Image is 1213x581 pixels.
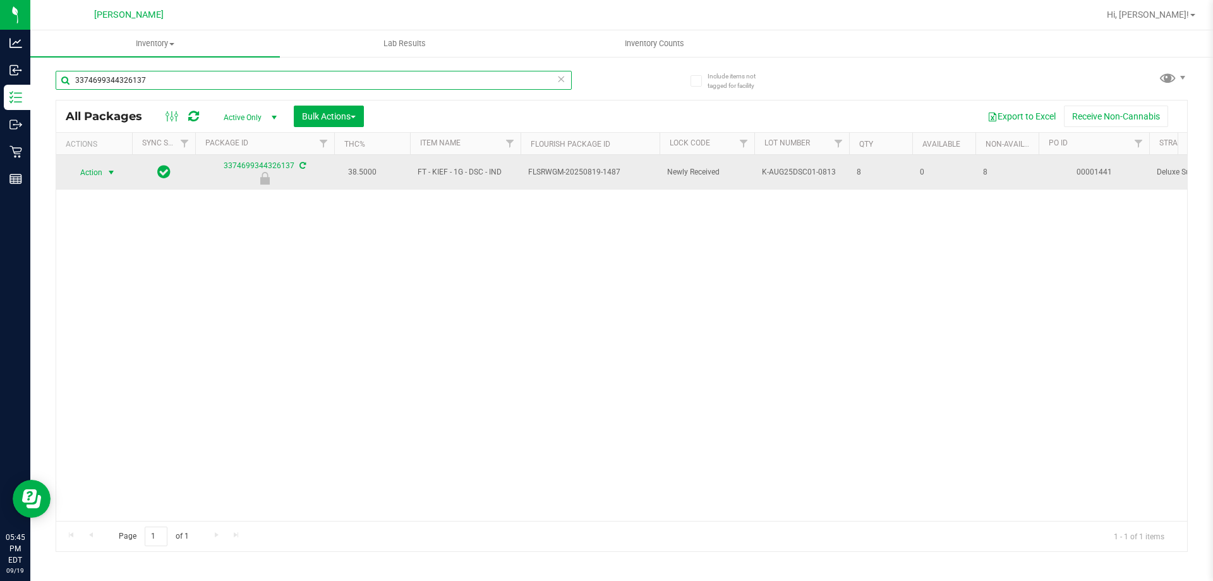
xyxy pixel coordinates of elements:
input: Search Package ID, Item Name, SKU, Lot or Part Number... [56,71,572,90]
a: 3374699344326137 [224,161,294,170]
button: Receive Non-Cannabis [1064,106,1168,127]
inline-svg: Retail [9,145,22,158]
span: Bulk Actions [302,111,356,121]
a: Non-Available [986,140,1042,149]
div: Newly Received [193,172,336,185]
div: Actions [66,140,127,149]
a: Lot Number [764,138,810,147]
a: Package ID [205,138,248,147]
span: FLSRWGM-20250819-1487 [528,166,652,178]
a: Available [922,140,960,149]
span: K-AUG25DSC01-0813 [762,166,842,178]
a: Filter [500,133,521,154]
a: Item Name [420,138,461,147]
inline-svg: Analytics [9,37,22,49]
span: Newly Received [667,166,747,178]
p: 05:45 PM EDT [6,532,25,566]
span: Inventory Counts [608,38,701,49]
a: Inventory [30,30,280,57]
span: In Sync [157,163,171,181]
span: 1 - 1 of 1 items [1104,527,1174,546]
input: 1 [145,527,167,546]
inline-svg: Outbound [9,118,22,131]
inline-svg: Inbound [9,64,22,76]
span: Inventory [30,38,280,49]
span: Clear [557,71,565,87]
a: Lab Results [280,30,529,57]
span: select [104,164,119,181]
span: FT - KIEF - 1G - DSC - IND [418,166,513,178]
span: All Packages [66,109,155,123]
span: 0 [920,166,968,178]
p: 09/19 [6,566,25,575]
a: PO ID [1049,138,1068,147]
a: Lock Code [670,138,710,147]
span: Lab Results [366,38,443,49]
span: [PERSON_NAME] [94,9,164,20]
a: Inventory Counts [529,30,779,57]
inline-svg: Reports [9,173,22,185]
a: Filter [174,133,195,154]
span: 38.5000 [342,163,383,181]
a: Filter [313,133,334,154]
a: Flourish Package ID [531,140,610,149]
a: Filter [828,133,849,154]
span: Sync from Compliance System [298,161,306,170]
inline-svg: Inventory [9,91,22,104]
a: Qty [859,140,873,149]
span: Page of 1 [108,527,199,546]
span: Hi, [PERSON_NAME]! [1107,9,1189,20]
a: Filter [1128,133,1149,154]
a: Filter [733,133,754,154]
button: Export to Excel [979,106,1064,127]
span: 8 [857,166,905,178]
span: Action [69,164,103,181]
a: Strain [1159,138,1185,147]
span: Include items not tagged for facility [708,71,771,90]
a: 00001441 [1077,168,1112,176]
a: THC% [344,140,365,149]
span: 8 [983,166,1031,178]
iframe: Resource center [13,480,51,518]
a: Sync Status [142,138,191,147]
button: Bulk Actions [294,106,364,127]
